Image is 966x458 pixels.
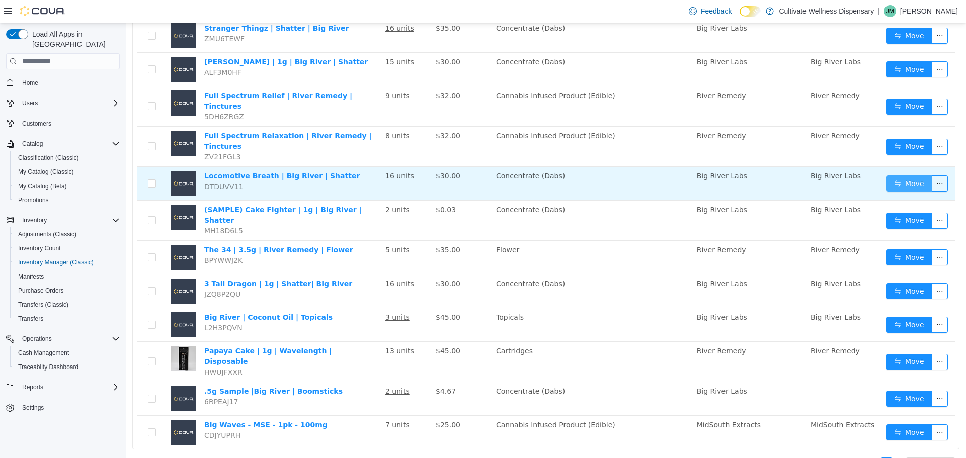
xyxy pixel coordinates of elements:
button: icon: ellipsis [806,294,822,310]
button: Reports [18,381,47,393]
span: River Remedy [685,109,734,117]
u: 8 units [260,109,284,117]
button: Traceabilty Dashboard [10,360,124,374]
td: Cannabis Infused Product (Edible) [366,63,567,104]
a: Adjustments (Classic) [14,228,80,240]
button: Operations [18,333,56,345]
span: MidSouth Extracts [685,398,749,406]
li: 12 results [703,434,738,446]
a: Papaya Cake | 1g | Wavelength | Disposable [78,324,206,342]
button: icon: swapMove [760,331,807,347]
span: Transfers (Classic) [14,299,120,311]
button: Adjustments (Classic) [10,227,124,241]
span: Customers [22,120,51,128]
span: Promotions [14,194,120,206]
span: Adjustments (Classic) [14,228,120,240]
a: Big River | Coconut Oil | Topicals [78,290,207,298]
span: Big River Labs [685,256,735,264]
button: Manifests [10,269,124,284]
span: Settings [18,401,120,414]
a: My Catalog (Beta) [14,180,71,192]
td: Concentrate (Dabs) [366,30,567,63]
span: $0.03 [310,182,330,191]
span: CDJYUPRH [78,408,115,416]
a: Settings [18,402,48,414]
a: [PERSON_NAME] | 1g | Big River | Shatter [78,35,242,43]
span: My Catalog (Beta) [18,182,67,190]
span: Operations [18,333,120,345]
a: Full Spectrum Relief | River Remedy | Tinctures [78,68,226,87]
span: River Remedy [685,68,734,76]
a: Traceabilty Dashboard [14,361,83,373]
span: $30.00 [310,256,335,264]
img: Papaya Cake | 1g | Wavelength | Disposable hero shot [45,323,70,348]
input: Dark Mode [740,6,761,17]
span: Manifests [14,270,120,283]
span: ZV21FGL3 [78,130,115,138]
img: .5g Sample |Big River | Boomsticks placeholder [45,363,70,388]
span: River Remedy [571,109,620,117]
button: Transfers [10,312,124,326]
img: Big River | Coconut Oil | Topicals placeholder [45,289,70,314]
nav: Complex example [6,71,120,441]
span: BPYWWJ2K [78,233,117,241]
span: Promotions [18,196,49,204]
span: $45.00 [310,324,335,332]
span: HWUJFXXR [78,345,117,353]
button: Customers [2,116,124,131]
p: | [878,5,880,17]
span: River Remedy [571,324,620,332]
span: Inventory Count [14,242,120,254]
u: 2 units [260,182,284,191]
span: JM [886,5,894,17]
u: 2 units [260,364,284,372]
button: Home [2,75,124,90]
span: Traceabilty Dashboard [18,363,78,371]
u: 3 units [260,290,284,298]
span: JZQ8P2QU [78,267,115,275]
a: Transfers (Classic) [14,299,72,311]
span: Traceabilty Dashboard [14,361,120,373]
span: Classification (Classic) [18,154,79,162]
button: icon: ellipsis [806,38,822,54]
span: Catalog [22,140,43,148]
button: Purchase Orders [10,284,124,298]
button: icon: ellipsis [806,331,822,347]
li: 1 [755,434,767,446]
td: Concentrate (Dabs) [366,251,567,285]
button: Inventory Count [10,241,124,255]
span: Operations [22,335,52,343]
a: Manifests [14,270,48,283]
td: Concentrate (Dabs) [366,359,567,393]
button: Settings [2,400,124,415]
button: icon: swapMove [760,226,807,242]
span: DTDUVV11 [78,159,117,167]
span: My Catalog (Beta) [14,180,120,192]
a: Big Waves - MSE - 1pk - 100mg [78,398,202,406]
u: 5 units [260,223,284,231]
u: 16 units [260,256,288,264]
span: Users [18,97,120,109]
button: icon: ellipsis [806,368,822,384]
span: Big River Labs [571,182,621,191]
span: Catalog [18,138,120,150]
button: icon: swapMove [760,368,807,384]
span: L2H3PQVN [78,301,117,309]
span: $32.00 [310,109,335,117]
span: My Catalog (Classic) [18,168,74,176]
img: Mellow Jack | 1g | Big River | Shatter placeholder [45,34,70,59]
a: Full Spectrum Relaxation | River Remedy | Tinctures [78,109,246,127]
a: The 34 | 3.5g | River Remedy | Flower [78,223,227,231]
span: Big River Labs [571,149,621,157]
button: icon: ellipsis [806,190,822,206]
img: Full Spectrum Relief | River Remedy | Tinctures placeholder [45,67,70,93]
span: $25.00 [310,398,335,406]
img: 3 Tail Dragon | 1g | Shatter| Big River placeholder [45,255,70,281]
span: River Remedy [571,223,620,231]
span: Settings [22,404,44,412]
span: Inventory [18,214,120,226]
button: icon: swapMove [760,152,807,168]
button: My Catalog (Classic) [10,165,124,179]
span: Big River Labs [571,1,621,9]
span: Reports [22,383,43,391]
